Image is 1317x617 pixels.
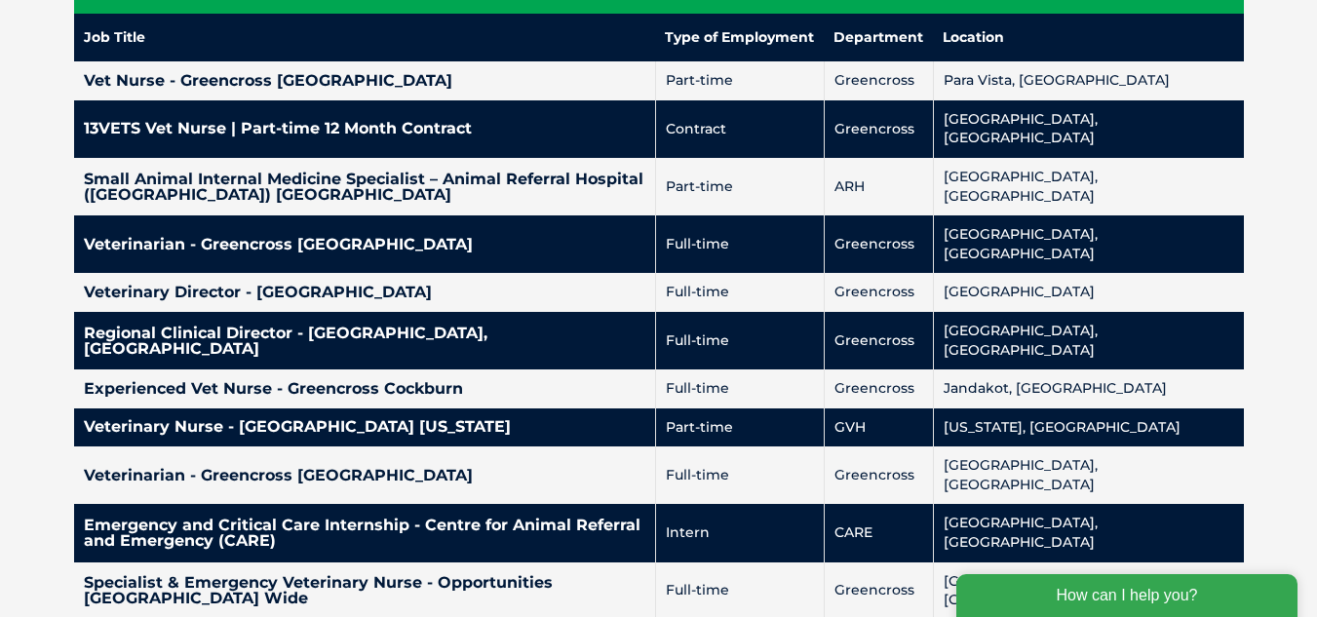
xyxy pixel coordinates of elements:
[824,215,933,273] td: Greencross
[12,12,353,55] div: How can I help you?
[933,273,1243,312] td: [GEOGRAPHIC_DATA]
[933,215,1243,273] td: [GEOGRAPHIC_DATA], [GEOGRAPHIC_DATA]
[824,369,933,408] td: Greencross
[84,518,645,549] h4: Emergency and Critical Care Internship - Centre for Animal Referral and Emergency (CARE)
[943,28,1004,46] nobr: Location
[84,381,645,397] h4: Experienced Vet Nurse - Greencross Cockburn
[84,468,645,483] h4: Veterinarian - Greencross [GEOGRAPHIC_DATA]
[655,273,824,312] td: Full-time
[824,273,933,312] td: Greencross
[933,312,1243,369] td: [GEOGRAPHIC_DATA], [GEOGRAPHIC_DATA]
[824,158,933,215] td: ARH
[655,504,824,561] td: Intern
[84,575,645,606] h4: Specialist & Emergency Veterinary Nurse - Opportunities [GEOGRAPHIC_DATA] Wide
[824,408,933,447] td: GVH
[655,100,824,158] td: Contract
[933,369,1243,408] td: Jandakot, [GEOGRAPHIC_DATA]
[84,121,645,136] h4: 13VETS Vet Nurse | Part-time 12 Month Contract
[84,419,645,435] h4: Veterinary Nurse - [GEOGRAPHIC_DATA] [US_STATE]
[824,61,933,100] td: Greencross
[84,326,645,357] h4: Regional Clinical Director - [GEOGRAPHIC_DATA], [GEOGRAPHIC_DATA]
[84,73,645,89] h4: Vet Nurse - Greencross [GEOGRAPHIC_DATA]
[933,504,1243,561] td: [GEOGRAPHIC_DATA], [GEOGRAPHIC_DATA]
[824,504,933,561] td: CARE
[933,408,1243,447] td: [US_STATE], [GEOGRAPHIC_DATA]
[655,408,824,447] td: Part-time
[824,446,933,504] td: Greencross
[84,237,645,252] h4: Veterinarian - Greencross [GEOGRAPHIC_DATA]
[655,158,824,215] td: Part-time
[655,61,824,100] td: Part-time
[933,446,1243,504] td: [GEOGRAPHIC_DATA], [GEOGRAPHIC_DATA]
[655,312,824,369] td: Full-time
[933,158,1243,215] td: [GEOGRAPHIC_DATA], [GEOGRAPHIC_DATA]
[655,369,824,408] td: Full-time
[824,100,933,158] td: Greencross
[824,312,933,369] td: Greencross
[833,28,923,46] nobr: Department
[84,28,145,46] nobr: Job Title
[933,100,1243,158] td: [GEOGRAPHIC_DATA], [GEOGRAPHIC_DATA]
[84,172,645,203] h4: Small Animal Internal Medicine Specialist – Animal Referral Hospital ([GEOGRAPHIC_DATA]) [GEOGRAP...
[933,61,1243,100] td: Para Vista, [GEOGRAPHIC_DATA]
[665,28,814,46] nobr: Type of Employment
[84,285,645,300] h4: Veterinary Director - [GEOGRAPHIC_DATA]
[655,446,824,504] td: Full-time
[655,215,824,273] td: Full-time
